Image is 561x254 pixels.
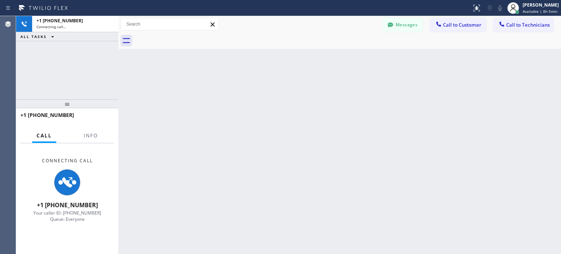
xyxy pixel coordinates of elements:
span: +1 [PHONE_NUMBER] [37,18,83,24]
span: Your caller ID: [PHONE_NUMBER] Queue: Everyone [33,210,101,222]
span: Call [37,132,52,139]
button: Call [32,129,56,143]
span: Available | 8h 5min [523,9,557,14]
button: Messages [383,18,423,32]
span: Call to Customer [443,22,481,28]
button: ALL TASKS [16,32,61,41]
span: ALL TASKS [20,34,47,39]
button: Info [79,129,102,143]
button: Mute [495,3,505,13]
div: [PERSON_NAME] [523,2,559,8]
input: Search [121,18,219,30]
span: Call to Technicians [506,22,550,28]
span: Connecting Call [42,158,93,164]
span: +1 [PHONE_NUMBER] [20,111,74,118]
span: Connecting call… [37,24,66,29]
span: Info [84,132,98,139]
span: +1 [PHONE_NUMBER] [37,201,98,209]
button: Call to Customer [430,18,486,32]
button: Call to Technicians [493,18,554,32]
